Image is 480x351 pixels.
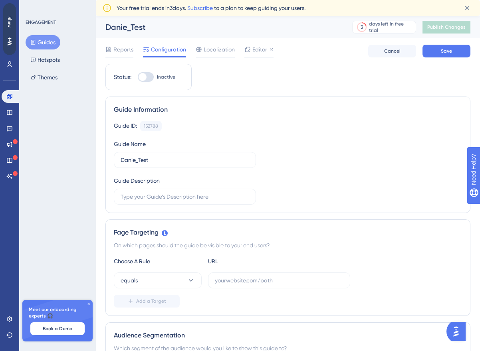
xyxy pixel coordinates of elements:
[19,2,50,12] span: Need Help?
[361,24,363,30] div: 3
[427,24,466,30] span: Publish Changes
[114,272,202,288] button: equals
[43,325,72,332] span: Book a Demo
[252,45,267,54] span: Editor
[16,6,26,12] span: Back
[114,72,131,82] div: Status:
[215,276,343,285] input: yourwebsite.com/path
[114,228,462,237] div: Page Targeting
[136,298,166,304] span: Add a Target
[113,45,133,54] span: Reports
[26,19,56,26] div: ENGAGEMENT
[157,74,175,80] span: Inactive
[34,59,49,65] div: 152788
[441,48,452,54] span: Save
[30,322,85,335] button: Book a Demo
[422,21,470,34] button: Publish Changes
[105,22,332,33] div: Danie_Test
[422,45,470,57] button: Save
[121,156,249,164] input: Type your Guide’s Name here
[121,192,249,201] input: Type your Guide’s Description here
[114,139,146,149] div: Guide Name
[8,34,75,45] span: Danie_Test
[26,35,60,49] button: Guides
[114,121,137,131] div: Guide ID:
[144,123,158,129] div: 152788
[368,45,416,57] button: Cancel
[114,176,160,185] div: Guide Description
[187,5,213,11] a: Subscribe
[26,70,62,85] button: Themes
[384,48,401,54] span: Cancel
[3,2,30,15] button: Back
[29,306,86,319] span: Meet our onboarding experts 🎧
[204,45,235,54] span: Localization
[117,3,305,13] span: Your free trial ends in 3 days. to a plan to keep guiding your users.
[114,295,180,308] button: Add a Target
[114,256,202,266] div: Choose A Rule
[369,21,413,34] div: days left in free trial
[117,59,133,65] span: Settings
[81,34,118,46] button: Step
[121,276,138,285] span: equals
[208,256,296,266] div: URL
[151,45,186,54] span: Configuration
[114,105,462,114] div: Guide Information
[8,57,29,67] div: Guide ID:
[99,37,109,43] span: Step
[26,83,131,89] span: 1. Step-1
[107,56,134,69] button: Settings
[114,241,462,250] div: On which pages should the guide be visible to your end users?
[446,319,470,343] iframe: UserGuiding AI Assistant Launcher
[26,53,65,67] button: Hotspots
[114,331,462,340] div: Audience Segmentation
